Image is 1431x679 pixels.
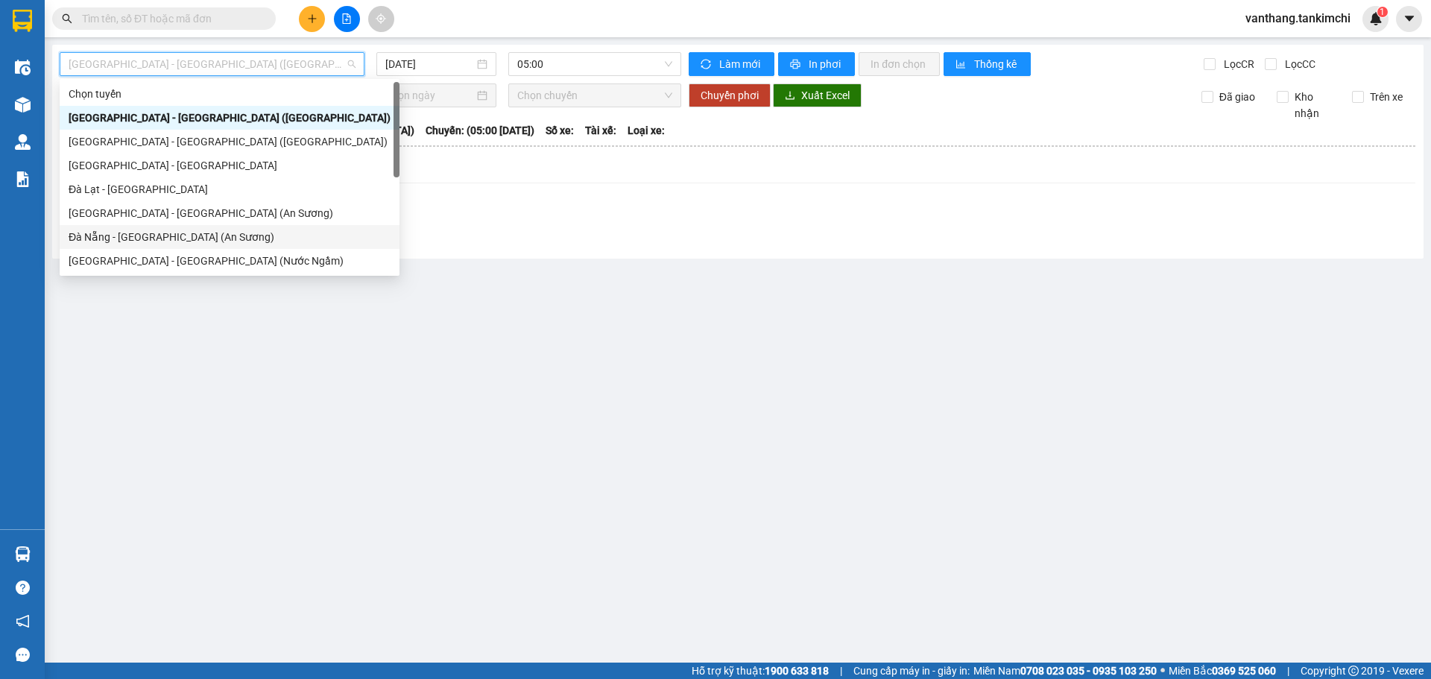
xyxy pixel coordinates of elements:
[15,546,31,562] img: warehouse-icon
[15,60,31,75] img: warehouse-icon
[60,201,399,225] div: Sài Gòn - Đà Nẵng (An Sương)
[944,52,1031,76] button: bar-chartThống kê
[853,663,970,679] span: Cung cấp máy in - giấy in:
[426,122,534,139] span: Chuyến: (05:00 [DATE])
[546,122,574,139] span: Số xe:
[790,59,803,71] span: printer
[82,10,258,27] input: Tìm tên, số ĐT hoặc mã đơn
[1212,665,1276,677] strong: 0369 525 060
[368,6,394,32] button: aim
[692,663,829,679] span: Hỗ trợ kỹ thuật:
[840,663,842,679] span: |
[69,53,356,75] span: Đà Nẵng - Hà Nội (Hàng)
[1213,89,1261,105] span: Đã giao
[773,83,862,107] button: downloadXuất Excel
[973,663,1157,679] span: Miền Nam
[809,56,843,72] span: In phơi
[60,130,399,154] div: Hà Nội - Đà Nẵng (Hàng)
[1279,56,1318,72] span: Lọc CC
[60,106,399,130] div: Đà Nẵng - Hà Nội (Hàng)
[1396,6,1422,32] button: caret-down
[1233,9,1362,28] span: vanthang.tankimchi
[15,134,31,150] img: warehouse-icon
[1160,668,1165,674] span: ⚪️
[719,56,762,72] span: Làm mới
[689,83,771,107] button: Chuyển phơi
[60,249,399,273] div: Đà Nẵng - Hà Nội (Nước Ngầm)
[13,10,32,32] img: logo-vxr
[16,648,30,662] span: message
[859,52,940,76] button: In đơn chọn
[334,6,360,32] button: file-add
[955,59,968,71] span: bar-chart
[69,181,391,198] div: Đà Lạt - [GEOGRAPHIC_DATA]
[517,84,672,107] span: Chọn chuyến
[15,97,31,113] img: warehouse-icon
[1020,665,1157,677] strong: 0708 023 035 - 0935 103 250
[69,229,391,245] div: Đà Nẵng - [GEOGRAPHIC_DATA] (An Sương)
[60,154,399,177] div: Đà Nẵng - Đà Lạt
[376,13,386,24] span: aim
[16,614,30,628] span: notification
[1377,7,1388,17] sup: 1
[1287,663,1289,679] span: |
[69,157,391,174] div: [GEOGRAPHIC_DATA] - [GEOGRAPHIC_DATA]
[69,205,391,221] div: [GEOGRAPHIC_DATA] - [GEOGRAPHIC_DATA] (An Sương)
[15,171,31,187] img: solution-icon
[299,6,325,32] button: plus
[385,87,474,104] input: Chọn ngày
[60,177,399,201] div: Đà Lạt - Đà Nẵng
[1364,89,1409,105] span: Trên xe
[1380,7,1385,17] span: 1
[69,133,391,150] div: [GEOGRAPHIC_DATA] - [GEOGRAPHIC_DATA] ([GEOGRAPHIC_DATA])
[765,665,829,677] strong: 1900 633 818
[69,253,391,269] div: [GEOGRAPHIC_DATA] - [GEOGRAPHIC_DATA] (Nước Ngầm)
[778,52,855,76] button: printerIn phơi
[62,13,72,24] span: search
[974,56,1019,72] span: Thống kê
[701,59,713,71] span: sync
[16,581,30,595] span: question-circle
[60,82,399,106] div: Chọn tuyến
[1369,12,1383,25] img: icon-new-feature
[628,122,665,139] span: Loại xe:
[1169,663,1276,679] span: Miền Bắc
[1289,89,1341,121] span: Kho nhận
[1218,56,1257,72] span: Lọc CR
[689,52,774,76] button: syncLàm mới
[517,53,672,75] span: 05:00
[69,86,391,102] div: Chọn tuyến
[341,13,352,24] span: file-add
[307,13,318,24] span: plus
[1348,666,1359,676] span: copyright
[1403,12,1416,25] span: caret-down
[69,110,391,126] div: [GEOGRAPHIC_DATA] - [GEOGRAPHIC_DATA] ([GEOGRAPHIC_DATA])
[60,225,399,249] div: Đà Nẵng - Sài Gòn (An Sương)
[385,56,474,72] input: 14/09/2025
[585,122,616,139] span: Tài xế:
